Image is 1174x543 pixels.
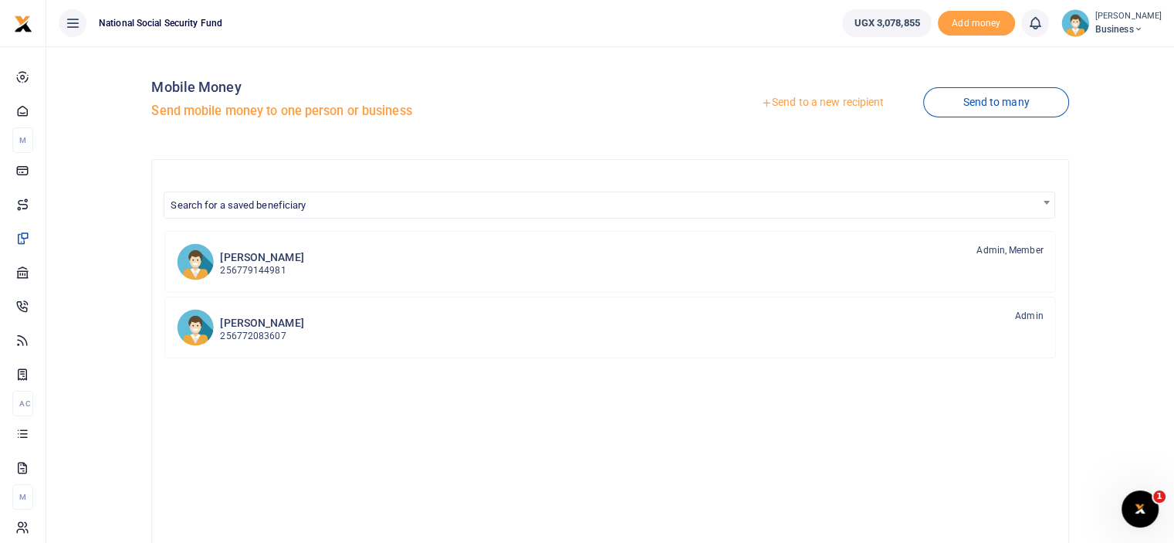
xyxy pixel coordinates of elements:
[151,79,604,96] h4: Mobile Money
[1015,309,1044,323] span: Admin
[12,127,33,153] li: M
[1095,10,1162,23] small: [PERSON_NAME]
[164,297,1055,358] a: PN [PERSON_NAME] 256772083607 Admin
[171,199,306,211] span: Search for a saved beneficiary
[164,192,1054,219] span: Search for a saved beneficiary
[938,11,1015,36] li: Toup your wallet
[842,9,931,37] a: UGX 3,078,855
[854,15,919,31] span: UGX 3,078,855
[220,329,303,344] p: 256772083607
[220,317,303,330] h6: [PERSON_NAME]
[1122,490,1159,528] iframe: Intercom live chat
[177,243,214,280] img: PA
[164,192,1054,216] span: Search for a saved beneficiary
[220,251,303,264] h6: [PERSON_NAME]
[12,391,33,416] li: Ac
[976,243,1043,257] span: Admin, Member
[1061,9,1162,37] a: profile-user [PERSON_NAME] Business
[938,16,1015,28] a: Add money
[1095,22,1162,36] span: Business
[722,89,923,117] a: Send to a new recipient
[14,17,32,29] a: logo-small logo-large logo-large
[1061,9,1089,37] img: profile-user
[93,16,228,30] span: National Social Security Fund
[1153,490,1166,503] span: 1
[923,87,1068,117] a: Send to many
[14,15,32,33] img: logo-small
[220,263,303,278] p: 256779144981
[938,11,1015,36] span: Add money
[177,309,214,346] img: PN
[836,9,937,37] li: Wallet ballance
[151,104,604,119] h5: Send mobile money to one person or business
[164,231,1055,293] a: PA [PERSON_NAME] 256779144981 Admin, Member
[12,484,33,510] li: M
